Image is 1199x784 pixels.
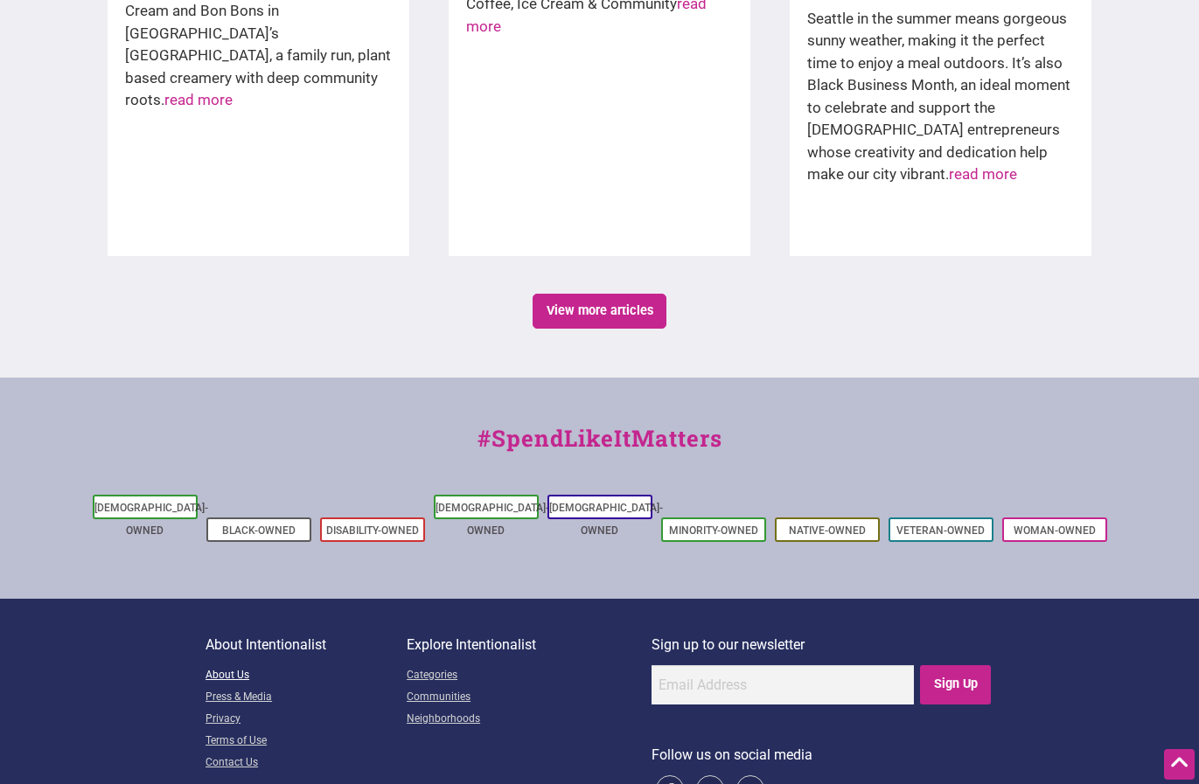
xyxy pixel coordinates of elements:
a: Native-Owned [789,524,866,537]
a: [DEMOGRAPHIC_DATA]-Owned [549,502,663,537]
p: Sign up to our newsletter [652,634,993,656]
div: Seattle in the summer means gorgeous sunny weather, making it the perfect time to enjoy a meal ou... [807,8,1074,204]
a: Terms of Use [206,731,407,753]
a: [DEMOGRAPHIC_DATA]-Owned [94,502,208,537]
a: Woman-Owned [1014,524,1096,537]
div: Scroll Back to Top [1164,749,1195,780]
a: Categories [407,665,652,687]
a: View more articles [533,294,666,330]
a: Black-Owned [222,524,296,537]
a: Contact Us [206,753,407,774]
a: About Us [206,665,407,687]
a: Neighborhoods [407,709,652,731]
p: Follow us on social media [652,744,993,767]
a: read more [949,165,1017,183]
a: read more [164,91,233,108]
input: Sign Up [920,665,991,704]
a: Disability-Owned [326,524,419,537]
a: [DEMOGRAPHIC_DATA]-Owned [436,502,549,537]
a: Privacy [206,709,407,731]
p: About Intentionalist [206,634,407,656]
a: Communities [407,687,652,709]
p: Explore Intentionalist [407,634,652,656]
a: Veteran-Owned [896,524,985,537]
a: Press & Media [206,687,407,709]
a: Minority-Owned [669,524,758,537]
input: Email Address [652,665,914,704]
